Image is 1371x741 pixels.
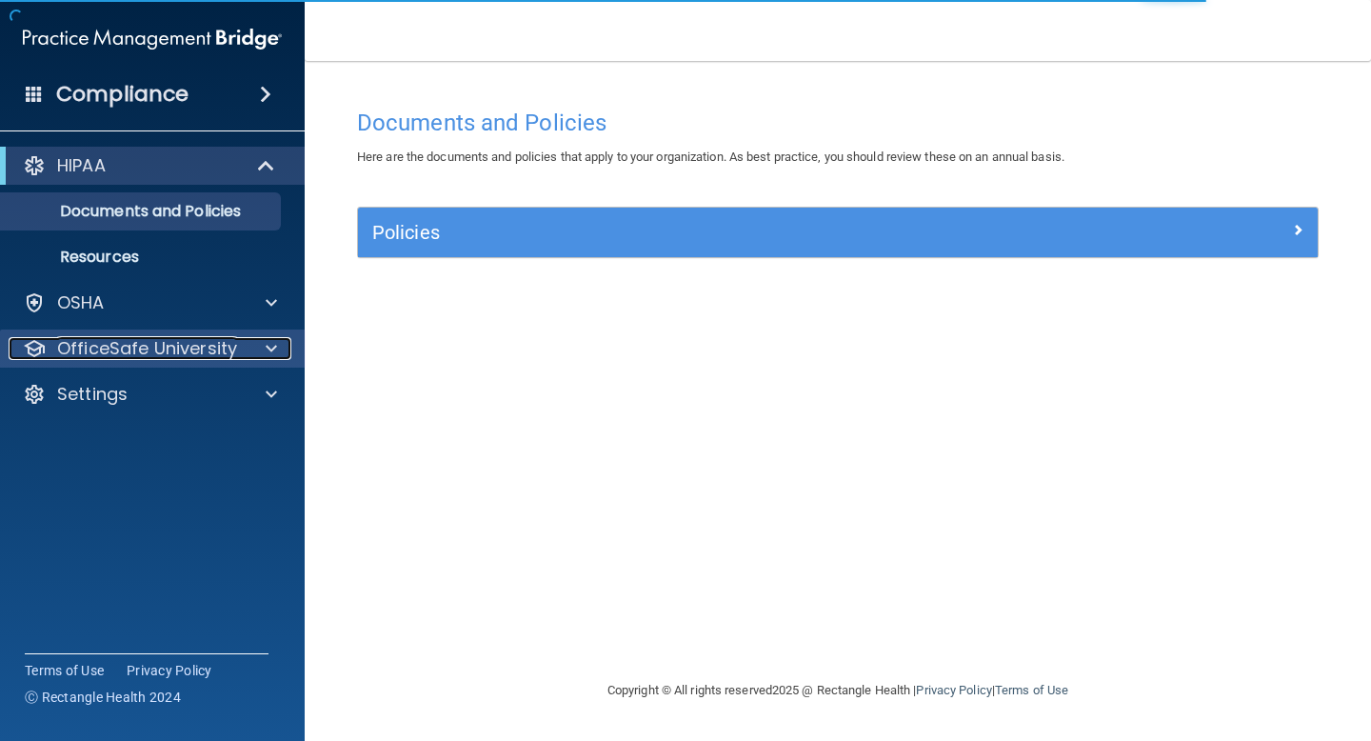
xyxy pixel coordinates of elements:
a: Privacy Policy [916,683,991,697]
a: Terms of Use [25,661,104,680]
img: PMB logo [23,20,282,58]
span: Ⓒ Rectangle Health 2024 [25,688,181,707]
a: Terms of Use [995,683,1068,697]
a: Privacy Policy [127,661,212,680]
p: HIPAA [57,154,106,177]
div: Copyright © All rights reserved 2025 @ Rectangle Health | | [490,660,1185,721]
a: Policies [372,217,1303,248]
p: OfficeSafe University [57,337,237,360]
a: OSHA [23,291,277,314]
h4: Documents and Policies [357,110,1319,135]
a: OfficeSafe University [23,337,277,360]
p: OSHA [57,291,105,314]
span: Here are the documents and policies that apply to your organization. As best practice, you should... [357,150,1064,164]
h4: Compliance [56,81,189,108]
p: Resources [12,248,272,267]
a: Settings [23,383,277,406]
a: HIPAA [23,154,276,177]
p: Documents and Policies [12,202,272,221]
h5: Policies [372,222,1063,243]
p: Settings [57,383,128,406]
